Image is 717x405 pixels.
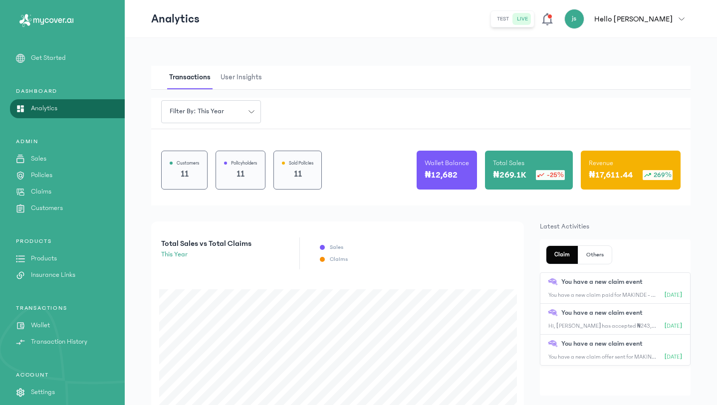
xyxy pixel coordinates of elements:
[561,339,643,349] p: You have a new claim event
[548,353,657,361] p: You have a new claim offer sent for MAKINDE - [EMAIL_ADDRESS][DOMAIN_NAME].
[219,66,264,89] span: User Insights
[564,9,691,29] button: jsHello [PERSON_NAME]
[31,270,75,280] p: Insurance Links
[289,159,313,167] p: Sold Policies
[425,168,458,182] p: ₦12,682
[546,246,578,264] button: Claim
[231,159,257,167] p: Policyholders
[31,187,51,197] p: Claims
[665,353,682,361] p: [DATE]
[643,170,673,180] div: 269%
[493,158,524,168] p: Total Sales
[177,159,199,167] p: Customers
[564,9,584,29] div: js
[31,337,87,347] p: Transaction History
[161,237,251,249] p: Total Sales vs Total Claims
[167,66,213,89] span: Transactions
[31,154,46,164] p: Sales
[31,320,50,331] p: Wallet
[170,167,199,181] p: 11
[161,100,261,123] button: Filter by: this year
[589,168,633,182] p: ₦17,611.44
[161,249,251,260] p: this year
[31,387,55,398] p: Settings
[167,66,219,89] button: Transactions
[31,253,57,264] p: Products
[282,167,313,181] p: 11
[224,167,257,181] p: 11
[561,277,643,287] p: You have a new claim event
[665,322,682,330] p: [DATE]
[589,158,613,168] p: Revenue
[219,66,270,89] button: User Insights
[561,308,643,318] p: You have a new claim event
[665,291,682,299] p: [DATE]
[578,246,612,264] button: Others
[31,203,63,213] p: Customers
[330,255,348,263] p: Claims
[31,53,66,63] p: Get Started
[513,13,532,25] button: live
[31,170,52,181] p: Policies
[594,13,673,25] p: Hello [PERSON_NAME]
[330,243,343,251] p: Sales
[536,170,565,180] div: -25%
[493,13,513,25] button: test
[164,106,230,117] span: Filter by: this year
[548,291,657,299] p: You have a new claim paid for MAKINDE - [EMAIL_ADDRESS][DOMAIN_NAME].
[151,11,200,27] p: Analytics
[493,168,526,182] p: ₦269.1K
[540,221,691,231] p: Latest Activities
[31,103,57,114] p: Analytics
[548,322,657,330] p: Hi, [PERSON_NAME] has accepted ₦243,000.00 as compensation for their claim
[425,158,469,168] p: Wallet Balance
